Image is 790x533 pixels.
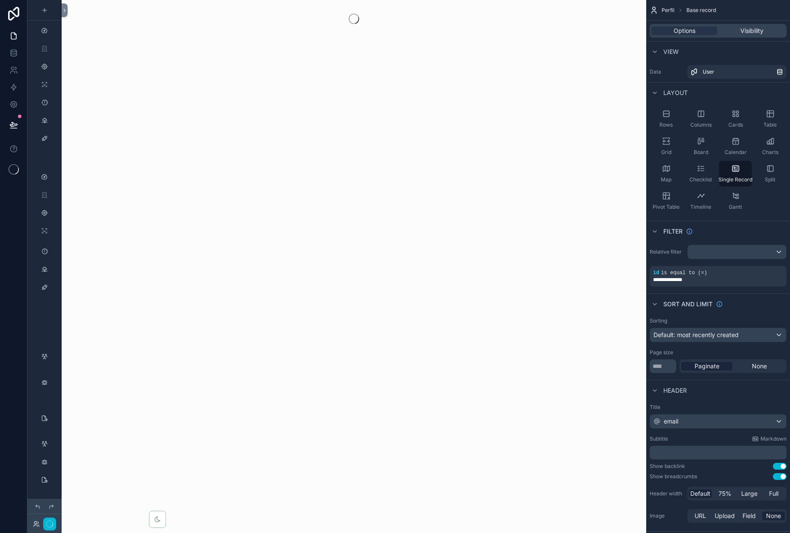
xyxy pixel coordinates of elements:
[719,106,752,132] button: Cards
[690,204,711,210] span: Timeline
[754,161,787,187] button: Split
[742,512,756,520] span: Field
[650,188,683,214] button: Pivot Table
[661,176,671,183] span: Map
[684,188,717,214] button: Timeline
[650,490,684,497] label: Header width
[752,362,767,370] span: None
[664,417,678,426] span: email
[674,27,695,35] span: Options
[762,149,778,156] span: Charts
[650,463,685,470] div: Show backlink
[719,133,752,159] button: Calendar
[650,435,668,442] label: Subtitle
[728,121,743,128] span: Cards
[715,512,735,520] span: Upload
[763,121,777,128] span: Table
[689,176,712,183] span: Checklist
[684,106,717,132] button: Columns
[650,446,787,459] div: scrollable content
[719,489,731,498] span: 75%
[766,512,781,520] span: None
[650,349,673,356] label: Page size
[663,386,687,395] span: Header
[752,435,787,442] a: Markdown
[650,133,683,159] button: Grid
[695,362,719,370] span: Paginate
[650,106,683,132] button: Rows
[653,204,680,210] span: Pivot Table
[687,65,787,79] a: User
[703,68,714,75] span: User
[650,68,684,75] label: Data
[650,328,787,342] button: Default: most recently created
[663,300,713,308] span: Sort And Limit
[754,106,787,132] button: Table
[650,249,684,255] label: Relative filter
[741,489,757,498] span: Large
[650,404,787,411] label: Title
[719,161,752,187] button: Single Record
[661,270,707,276] span: is equal to (=)
[760,435,787,442] span: Markdown
[663,89,688,97] span: Layout
[663,227,683,236] span: Filter
[663,47,679,56] span: View
[650,473,697,480] div: Show breadcrumbs
[684,133,717,159] button: Board
[694,149,708,156] span: Board
[740,27,763,35] span: Visibility
[662,7,674,14] span: Perfil
[719,176,752,183] span: Single Record
[725,149,747,156] span: Calendar
[653,270,659,276] span: id
[690,121,712,128] span: Columns
[695,512,706,520] span: URL
[754,133,787,159] button: Charts
[659,121,673,128] span: Rows
[719,188,752,214] button: Gantt
[650,414,787,429] button: email
[765,176,775,183] span: Split
[650,512,684,519] label: Image
[650,317,667,324] label: Sorting
[684,161,717,187] button: Checklist
[769,489,778,498] span: Full
[650,161,683,187] button: Map
[661,149,671,156] span: Grid
[729,204,742,210] span: Gantt
[653,331,739,338] span: Default: most recently created
[686,7,716,14] span: Base record
[690,489,710,498] span: Default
